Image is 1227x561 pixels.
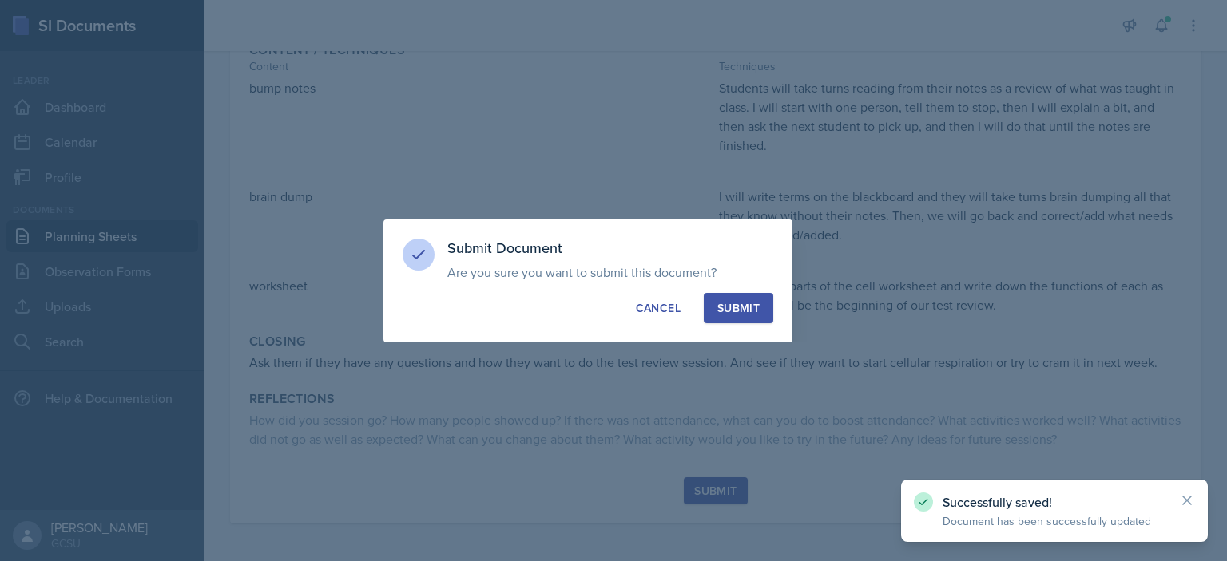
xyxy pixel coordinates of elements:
[717,300,760,316] div: Submit
[704,293,773,323] button: Submit
[622,293,694,323] button: Cancel
[943,494,1166,510] p: Successfully saved!
[447,239,773,258] h3: Submit Document
[943,513,1166,529] p: Document has been successfully updated
[636,300,681,316] div: Cancel
[447,264,773,280] p: Are you sure you want to submit this document?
